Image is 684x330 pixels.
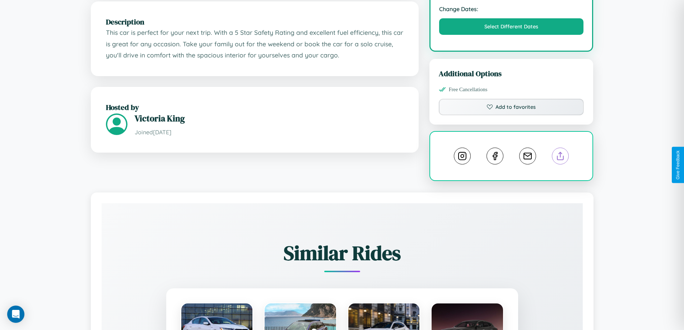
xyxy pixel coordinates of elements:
button: Select Different Dates [439,18,584,35]
span: Free Cancellations [449,87,488,93]
div: Give Feedback [675,150,680,180]
h2: Similar Rides [127,239,558,267]
h3: Additional Options [439,68,584,79]
p: Joined [DATE] [135,127,404,138]
h3: Victoria King [135,112,404,124]
strong: Change Dates: [439,5,584,13]
div: Open Intercom Messenger [7,306,24,323]
p: This car is perfect for your next trip. With a 5 Star Safety Rating and excellent fuel efficiency... [106,27,404,61]
button: Add to favorites [439,99,584,115]
h2: Description [106,17,404,27]
h2: Hosted by [106,102,404,112]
